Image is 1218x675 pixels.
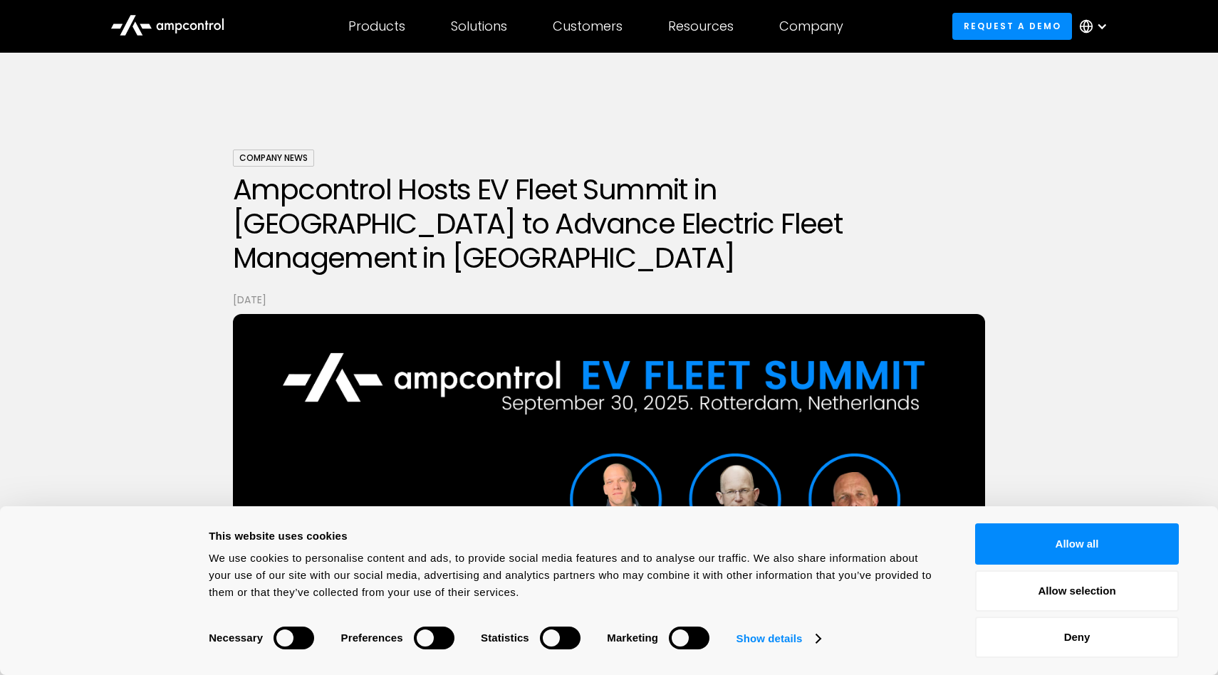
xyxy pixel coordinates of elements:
div: Products [348,19,405,34]
div: This website uses cookies [209,528,943,545]
button: Allow all [975,523,1179,565]
div: Resources [668,19,734,34]
a: Request a demo [952,13,1072,39]
div: Solutions [451,19,507,34]
div: Customers [553,19,623,34]
strong: Statistics [481,632,529,644]
a: Show details [736,628,821,649]
strong: Preferences [341,632,403,644]
strong: Marketing [607,632,658,644]
div: Company [779,19,843,34]
div: We use cookies to personalise content and ads, to provide social media features and to analyse ou... [209,550,943,601]
legend: Consent Selection [208,620,209,621]
h1: Ampcontrol Hosts EV Fleet Summit in [GEOGRAPHIC_DATA] to Advance Electric Fleet Management in [GE... [233,172,985,275]
button: Allow selection [975,570,1179,612]
div: Company News [233,150,314,167]
strong: Necessary [209,632,263,644]
p: [DATE] [233,292,985,308]
button: Deny [975,617,1179,658]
